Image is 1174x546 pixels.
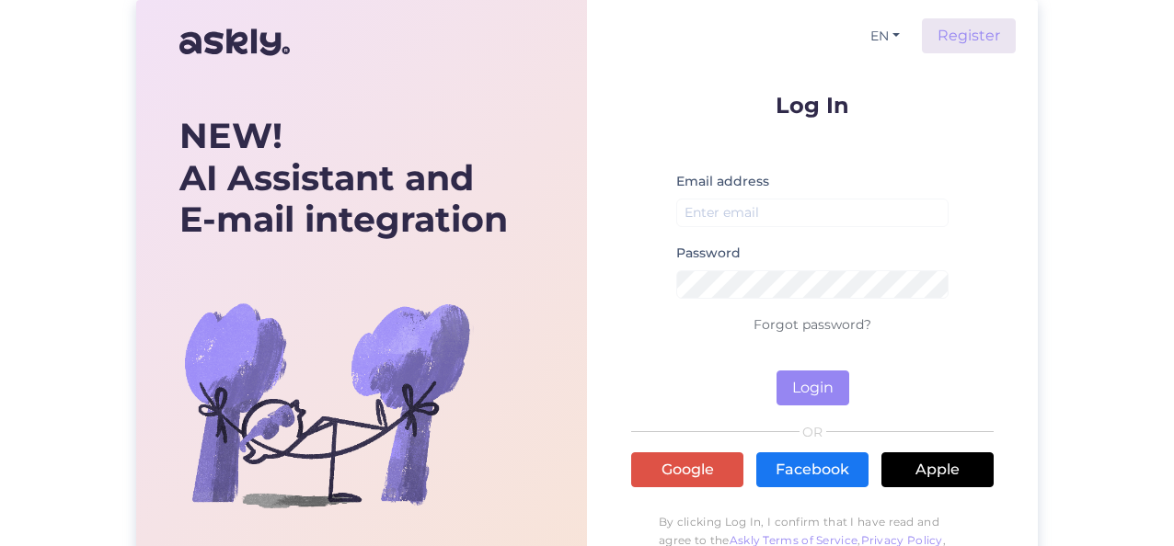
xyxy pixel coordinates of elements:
button: Login [777,370,849,405]
a: Register [922,18,1016,53]
b: NEW! [179,114,282,157]
p: Log In [631,94,994,117]
label: Password [676,244,741,263]
button: EN [863,23,907,50]
input: Enter email [676,199,949,227]
img: Askly [179,20,290,64]
a: Google [631,452,743,487]
a: Apple [881,452,994,487]
label: Email address [676,172,769,191]
div: AI Assistant and E-mail integration [179,115,508,241]
a: Facebook [756,452,869,487]
span: OR [800,426,826,438]
a: Forgot password? [754,316,871,333]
